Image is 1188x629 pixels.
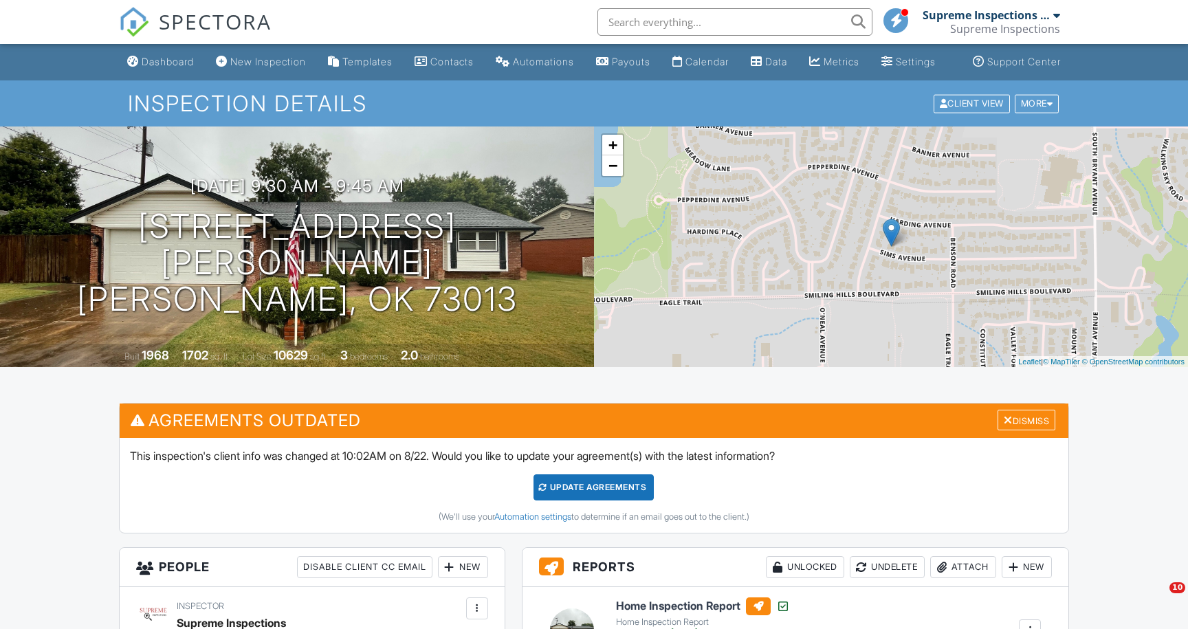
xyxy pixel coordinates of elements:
iframe: Intercom live chat [1141,582,1174,615]
div: Supreme Inspections [950,22,1060,36]
a: Client View [932,98,1013,108]
input: Search everything... [597,8,872,36]
div: Disable Client CC Email [297,556,432,578]
span: sq. ft. [210,351,230,362]
div: Unlocked [766,556,844,578]
span: Inspector [177,601,224,611]
a: Leaflet [1018,357,1041,366]
span: bedrooms [350,351,388,362]
h1: Inspection Details [128,91,1061,115]
span: sq.ft. [310,351,327,362]
a: Automation settings [494,511,571,522]
h3: Reports [522,548,1068,587]
h3: [DATE] 9:30 am - 9:45 am [190,177,404,195]
a: Support Center [967,49,1066,75]
div: (We'll use your to determine if an email goes out to the client.) [130,511,1058,522]
div: Automations [513,56,574,67]
div: Templates [342,56,393,67]
a: Templates [322,49,398,75]
div: | [1015,356,1188,368]
a: Data [745,49,793,75]
div: Update Agreements [533,474,654,500]
div: Home Inspection Report [616,617,790,628]
a: SPECTORA [119,19,272,47]
div: Calendar [685,56,729,67]
a: Payouts [591,49,656,75]
a: Metrics [804,49,865,75]
span: Built [124,351,140,362]
div: Supreme Inspections Team [923,8,1050,22]
span: bathrooms [420,351,459,362]
div: Metrics [824,56,859,67]
a: Settings [876,49,941,75]
div: More [1015,94,1059,113]
a: © MapTiler [1043,357,1080,366]
h3: Agreements Outdated [120,404,1068,437]
div: New [438,556,488,578]
div: 3 [340,348,348,362]
div: Settings [896,56,936,67]
a: © OpenStreetMap contributors [1082,357,1185,366]
div: Client View [934,94,1010,113]
img: The Best Home Inspection Software - Spectora [119,7,149,37]
a: Zoom out [602,155,623,176]
a: Zoom in [602,135,623,155]
a: Contacts [409,49,479,75]
div: 1702 [182,348,208,362]
div: 1968 [142,348,169,362]
h6: Home Inspection Report [616,597,790,615]
div: New [1002,556,1052,578]
span: Lot Size [243,351,272,362]
div: Dismiss [998,410,1055,431]
div: This inspection's client info was changed at 10:02AM on 8/22. Would you like to update your agree... [120,438,1068,533]
div: Dashboard [142,56,194,67]
div: 2.0 [401,348,418,362]
a: Dashboard [122,49,199,75]
div: Support Center [987,56,1061,67]
div: 10629 [274,348,308,362]
h1: [STREET_ADDRESS][PERSON_NAME] [PERSON_NAME], OK 73013 [22,208,572,317]
div: Data [765,56,787,67]
div: New Inspection [230,56,306,67]
div: Payouts [612,56,650,67]
span: 10 [1169,582,1185,593]
h3: People [120,548,505,587]
span: SPECTORA [159,7,272,36]
a: Calendar [667,49,734,75]
a: New Inspection [210,49,311,75]
div: Attach [930,556,996,578]
div: Contacts [430,56,474,67]
a: Automations (Basic) [490,49,580,75]
div: Undelete [850,556,925,578]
